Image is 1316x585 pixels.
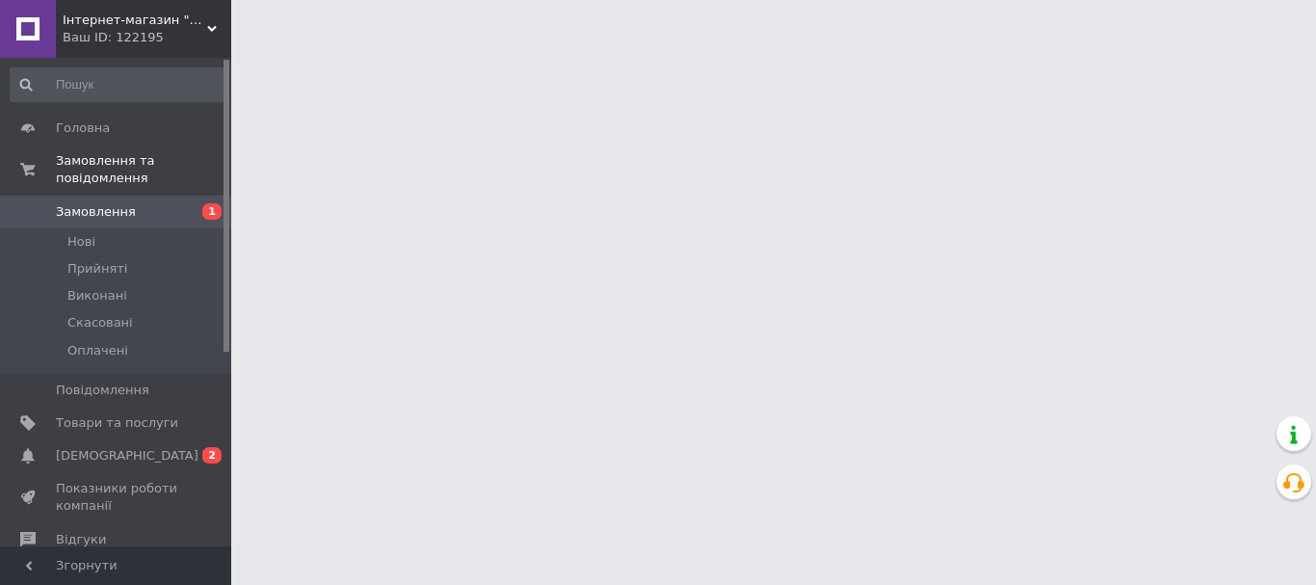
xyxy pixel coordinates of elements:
span: 1 [202,203,222,220]
span: Відгуки [56,531,106,548]
span: Показники роботи компанії [56,480,178,515]
span: Нові [67,233,95,251]
span: Замовлення [56,203,136,221]
span: Прийняті [67,260,127,278]
span: Виконані [67,287,127,305]
span: Скасовані [67,314,133,332]
input: Пошук [10,67,227,102]
span: Інтернет-магазин "Скарби Сходу" - якісні товари із Японії та Кореї [63,12,207,29]
span: [DEMOGRAPHIC_DATA] [56,447,198,465]
span: Головна [56,120,110,137]
span: 2 [202,447,222,464]
span: Оплачені [67,342,128,359]
span: Замовлення та повідомлення [56,152,231,187]
div: Ваш ID: 122195 [63,29,231,46]
span: Товари та послуги [56,414,178,432]
span: Повідомлення [56,382,149,399]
